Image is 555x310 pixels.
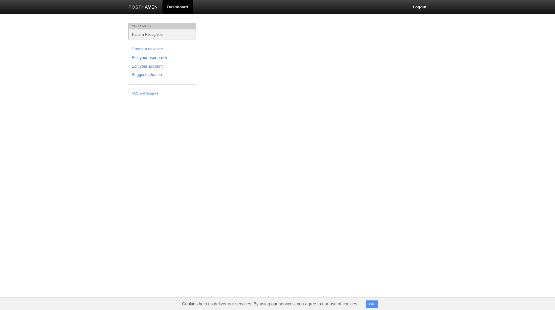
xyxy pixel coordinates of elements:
[132,46,192,52] a: Create a new site
[128,23,196,29] li: Your Sites
[132,55,192,61] a: Edit your user profile
[132,91,192,96] a: FAQ and Support
[176,298,364,310] span: Cookies help us deliver our services. By using our services, you agree to our use of cookies.
[132,63,192,70] a: Edit your account
[129,29,196,40] a: Pattern Recognition
[366,300,378,308] button: OK
[129,5,158,10] img: Posthaven-bar
[132,72,192,78] a: Suggest a feature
